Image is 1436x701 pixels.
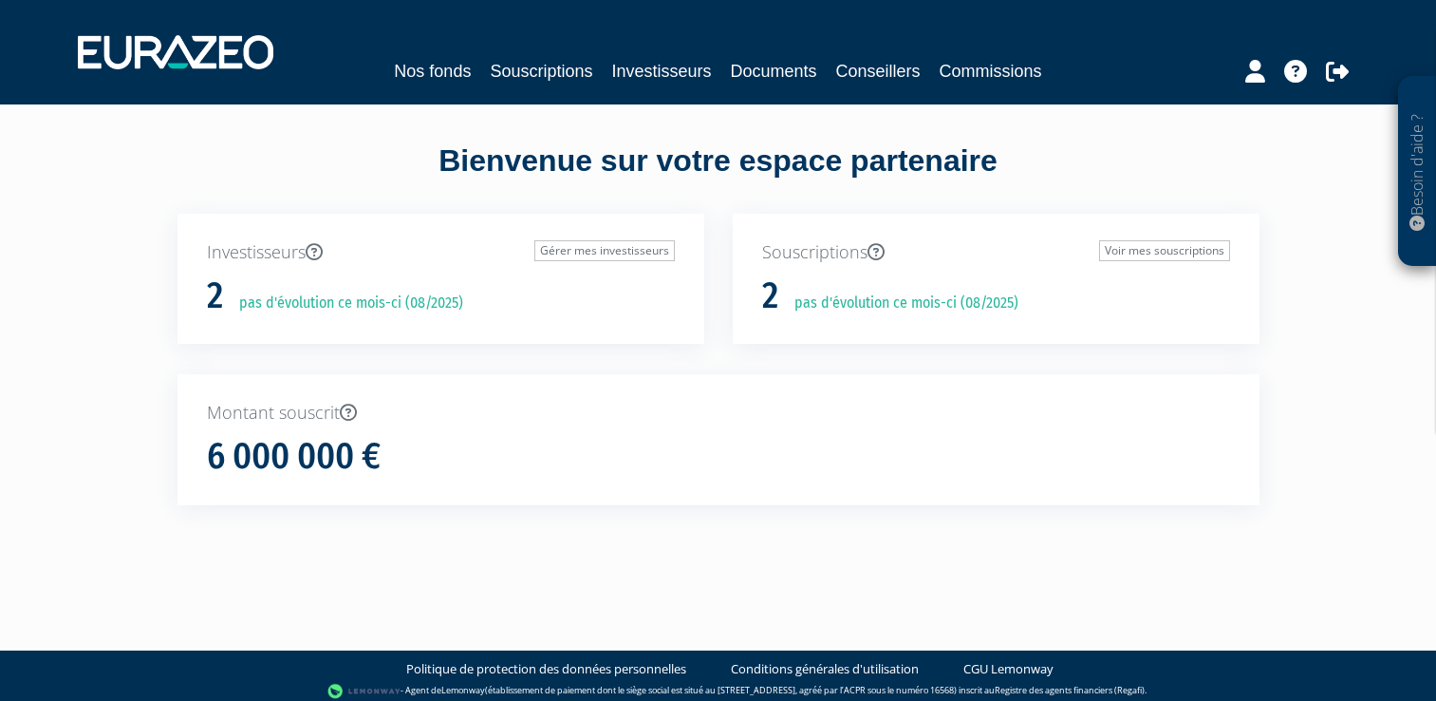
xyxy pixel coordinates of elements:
a: Politique de protection des données personnelles [406,660,686,678]
p: pas d'évolution ce mois-ci (08/2025) [781,293,1018,314]
div: - Agent de (établissement de paiement dont le siège social est situé au [STREET_ADDRESS], agréé p... [19,682,1417,701]
h1: 2 [762,276,778,316]
p: Souscriptions [762,240,1230,265]
p: Montant souscrit [207,401,1230,426]
a: Voir mes souscriptions [1099,240,1230,261]
a: Commissions [940,58,1042,85]
a: Gérer mes investisseurs [534,240,675,261]
a: Documents [731,58,817,85]
p: Besoin d'aide ? [1407,86,1428,257]
p: Investisseurs [207,240,675,265]
h1: 6 000 000 € [207,437,381,477]
a: Registre des agents financiers (Regafi) [995,684,1145,696]
a: CGU Lemonway [963,660,1054,678]
a: Conditions générales d'utilisation [731,660,919,678]
a: Investisseurs [611,58,711,85]
a: Souscriptions [490,58,592,85]
img: logo-lemonway.png [327,682,401,701]
a: Nos fonds [394,58,471,85]
div: Bienvenue sur votre espace partenaire [163,140,1274,214]
img: 1732889491-logotype_eurazeo_blanc_rvb.png [78,35,273,69]
a: Lemonway [441,684,485,696]
a: Conseillers [836,58,921,85]
h1: 2 [207,276,223,316]
p: pas d'évolution ce mois-ci (08/2025) [226,293,463,314]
